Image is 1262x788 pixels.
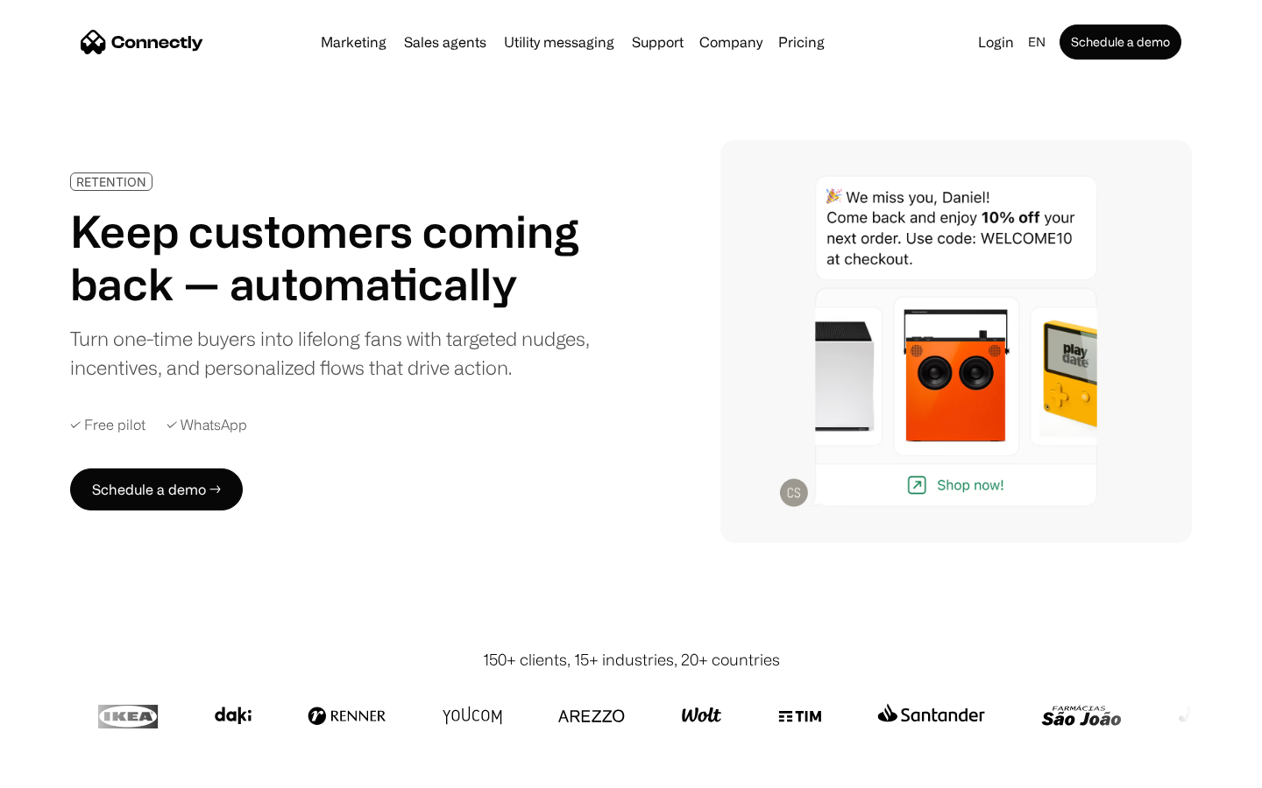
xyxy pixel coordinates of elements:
[76,175,146,188] div: RETENTION
[699,30,762,54] div: Company
[70,468,243,510] a: Schedule a demo →
[497,35,621,49] a: Utility messaging
[971,30,1021,54] a: Login
[625,35,691,49] a: Support
[771,35,832,49] a: Pricing
[483,648,780,672] div: 150+ clients, 15+ industries, 20+ countries
[167,417,247,433] div: ✓ WhatsApp
[70,417,145,433] div: ✓ Free pilot
[70,205,603,310] h1: Keep customers coming back — automatically
[314,35,393,49] a: Marketing
[18,756,105,782] aside: Language selected: English
[35,757,105,782] ul: Language list
[70,324,603,382] div: Turn one-time buyers into lifelong fans with targeted nudges, incentives, and personalized flows ...
[397,35,493,49] a: Sales agents
[1028,30,1046,54] div: en
[1060,25,1181,60] a: Schedule a demo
